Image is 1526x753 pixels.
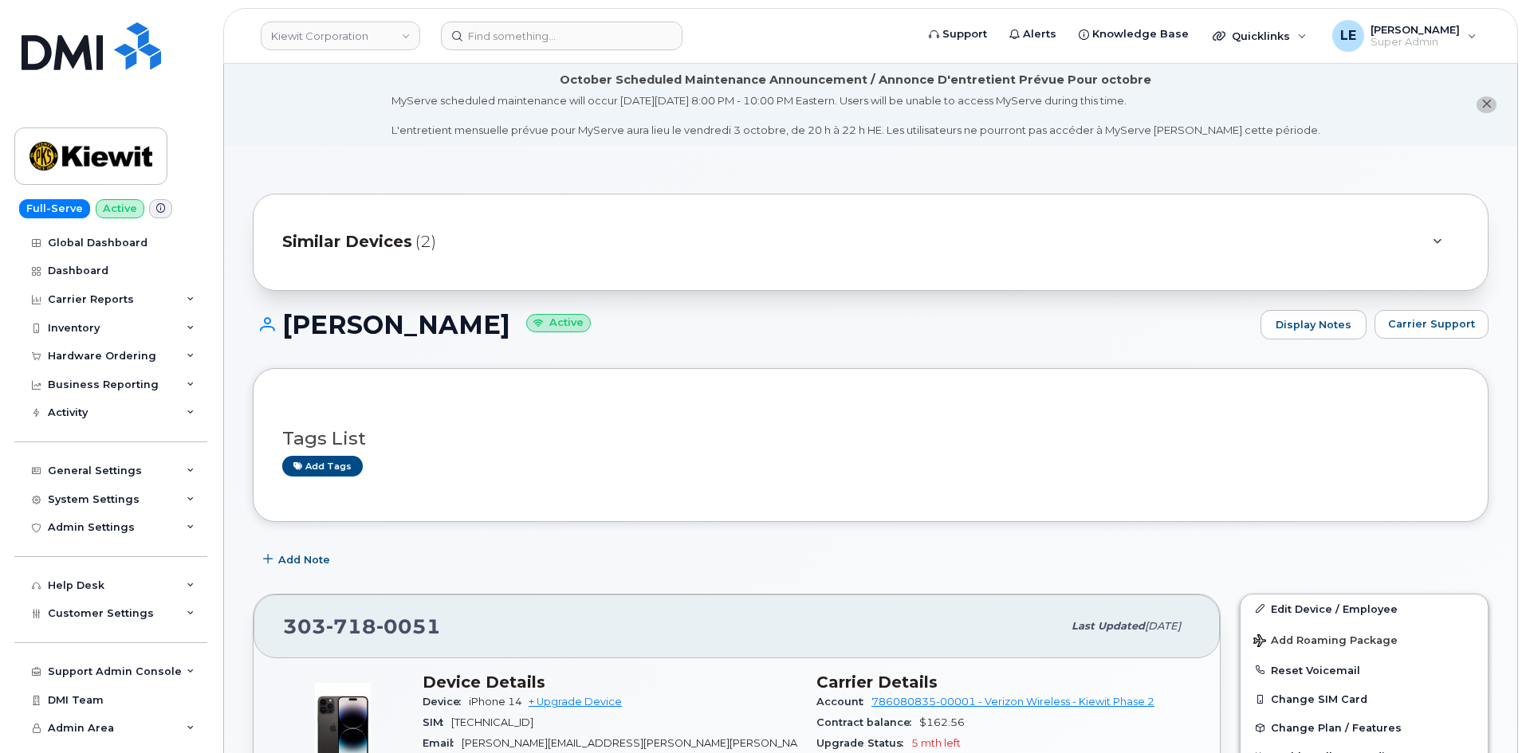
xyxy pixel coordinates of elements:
span: 718 [326,614,376,638]
button: Carrier Support [1375,310,1489,339]
span: Upgrade Status [816,737,911,749]
span: 0051 [376,614,441,638]
small: Active [526,314,591,332]
span: (2) [415,230,436,253]
span: Email [423,737,462,749]
button: Change Plan / Features [1241,713,1488,742]
span: 5 mth left [911,737,961,749]
span: Similar Devices [282,230,412,253]
h3: Device Details [423,673,797,692]
span: 303 [283,614,441,638]
a: Display Notes [1261,310,1367,340]
span: Change Plan / Features [1271,722,1402,734]
span: Last updated [1072,620,1145,632]
button: Reset Voicemail [1241,656,1488,684]
button: Add Roaming Package [1241,623,1488,656]
span: iPhone 14 [469,696,522,708]
a: Add tags [282,456,363,476]
span: Contract balance [816,716,919,728]
div: October Scheduled Maintenance Announcement / Annonce D'entretient Prévue Pour octobre [560,72,1151,88]
h1: [PERSON_NAME] [253,311,1253,339]
span: Device [423,696,469,708]
a: 786080835-00001 - Verizon Wireless - Kiewit Phase 2 [871,696,1154,708]
a: Edit Device / Employee [1241,594,1488,623]
a: + Upgrade Device [529,696,622,708]
div: MyServe scheduled maintenance will occur [DATE][DATE] 8:00 PM - 10:00 PM Eastern. Users will be u... [391,93,1320,138]
h3: Carrier Details [816,673,1191,692]
iframe: Messenger Launcher [1457,684,1514,741]
span: SIM [423,716,451,728]
span: Add Roaming Package [1253,634,1398,649]
span: [DATE] [1145,620,1181,632]
span: $162.56 [919,716,965,728]
span: Account [816,696,871,708]
button: close notification [1477,96,1497,113]
button: Change SIM Card [1241,684,1488,713]
h3: Tags List [282,429,1459,449]
button: Add Note [253,546,344,575]
span: [TECHNICAL_ID] [451,716,533,728]
span: Add Note [278,552,330,567]
span: Carrier Support [1388,316,1475,331]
